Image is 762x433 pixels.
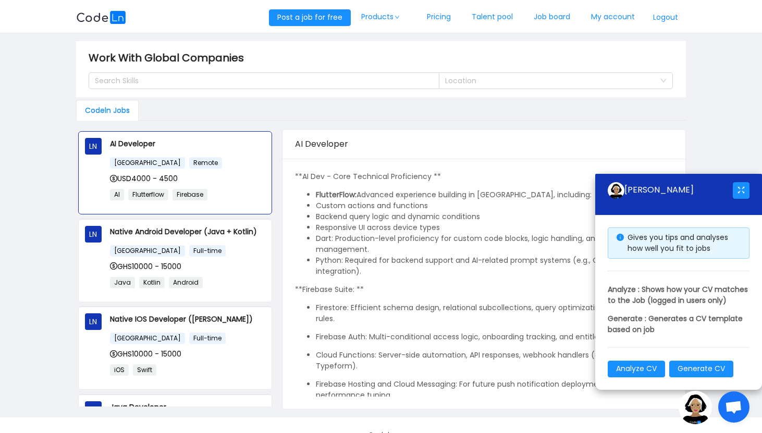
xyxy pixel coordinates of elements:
i: icon: info-circle [617,234,624,241]
span: GHS10000 - 15000 [110,261,181,272]
img: ground.ddcf5dcf.png [679,391,712,424]
i: icon: down [660,78,667,85]
div: Search Skills [95,75,424,86]
p: Analyze : Shows how your CV matches to the Job (logged in users only) [608,284,749,306]
span: GHS10000 - 15000 [110,349,181,359]
p: Firebase Hosting and Cloud Messaging: For future push notification deployment and performance tun... [316,379,672,401]
button: Logout [645,9,686,26]
p: AI Developer [110,138,265,149]
i: icon: dollar [110,350,117,358]
span: Remote [189,157,222,169]
li: Responsive UI across device types [316,222,672,233]
p: Native Android Developer (Java + Kotlin) [110,226,265,237]
span: Java [110,277,135,288]
i: icon: down [394,15,400,20]
span: Flutterflow [128,189,168,200]
li: Dart: Production-level proficiency for custom code blocks, logic handling, and app state management. [316,233,672,255]
a: Open chat [718,391,749,423]
span: iOS [110,364,129,376]
img: logobg.f302741d.svg [76,11,126,24]
span: Full-time [189,333,226,344]
li: Python: Required for backend support and AI-related prompt systems (e.g., OpenAI, Gemini integrat... [316,255,672,277]
li: Advanced experience building in [GEOGRAPHIC_DATA], including: [316,189,672,200]
span: Full-time [189,245,226,257]
p: **Firebase Suite: ** [295,284,672,295]
p: Generate : Generates a CV template based on job [608,313,749,335]
button: Analyze CV [608,361,665,377]
p: Firestore: Efficient schema design, relational subcollections, query optimization, and security r... [316,302,672,324]
strong: FlutterFlow: [316,189,357,200]
span: Gives you tips and analyses how well you fit to jobs [628,232,728,253]
span: Work With Global Companies [89,49,250,66]
p: Firebase Auth: Multi-conditional access logic, onboarding tracking, and entitlement control. [316,332,672,342]
span: [GEOGRAPHIC_DATA] [110,157,185,169]
span: Android [169,277,203,288]
button: icon: fullscreen [733,182,749,199]
span: [GEOGRAPHIC_DATA] [110,245,185,257]
span: LN [89,401,97,418]
li: Backend query logic and dynamic conditions [316,211,672,222]
span: Swift [133,364,156,376]
button: Generate CV [669,361,733,377]
span: LN [89,138,97,155]
div: [PERSON_NAME] [608,182,733,199]
span: Kotlin [139,277,165,288]
span: Firebase [173,189,207,200]
a: Post a job for free [269,12,351,22]
p: Java Developer [110,401,265,413]
span: AI [110,189,124,200]
img: ground.ddcf5dcf.png [608,182,624,199]
li: Custom actions and functions [316,200,672,211]
span: [GEOGRAPHIC_DATA] [110,333,185,344]
span: LN [89,226,97,243]
p: **AI Dev - Core Technical Proficiency ** [295,171,672,182]
i: icon: dollar [110,262,117,270]
div: Location [445,75,655,86]
i: icon: dollar [110,175,117,182]
span: AI Developer [295,138,348,150]
div: Codeln Jobs [76,100,139,121]
p: Cloud Functions: Server-side automation, API responses, webhook handlers (e.g., RevenueCat, Typef... [316,350,672,372]
p: Native IOS Developer ([PERSON_NAME]) [110,313,265,325]
span: USD4000 - 4500 [110,173,178,184]
button: Post a job for free [269,9,351,26]
span: LN [89,313,97,330]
